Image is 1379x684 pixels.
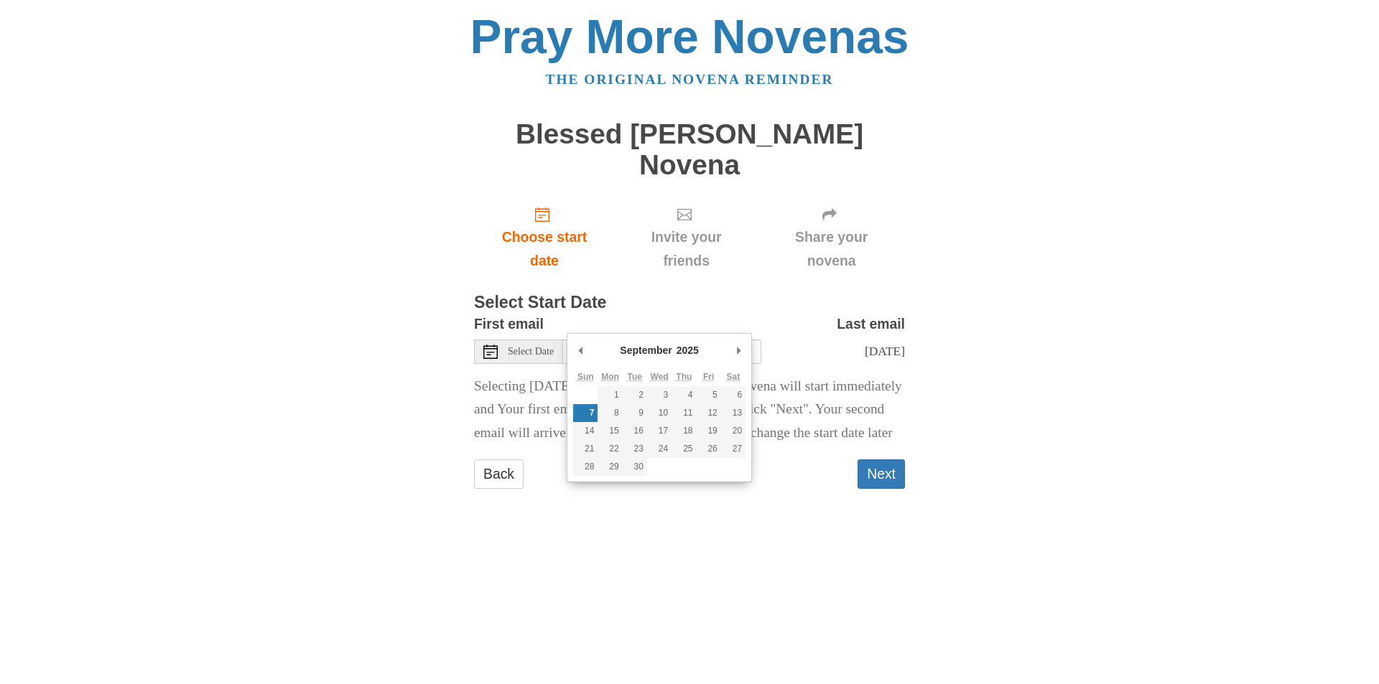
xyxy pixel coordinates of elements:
p: Selecting [DATE] as the start date means Your novena will start immediately and Your first email ... [474,375,905,446]
button: 12 [697,404,721,422]
div: Click "Next" to confirm your start date first. [615,195,758,280]
button: 7 [573,404,598,422]
button: 5 [697,386,721,404]
button: 25 [672,440,696,458]
h3: Select Start Date [474,294,905,312]
span: [DATE] [865,344,905,358]
button: 23 [623,440,647,458]
button: 6 [721,386,746,404]
button: 4 [672,386,696,404]
label: First email [474,312,544,336]
input: Use the arrow keys to pick a date [563,339,761,364]
button: 24 [647,440,672,458]
button: Next [858,459,905,489]
button: 27 [721,440,746,458]
button: 3 [647,386,672,404]
abbr: Saturday [727,372,740,382]
button: 13 [721,404,746,422]
h1: Blessed [PERSON_NAME] Novena [474,119,905,180]
button: 21 [573,440,598,458]
div: Click "Next" to confirm your start date first. [758,195,905,280]
button: 26 [697,440,721,458]
span: Choose start date [488,225,600,273]
button: 1 [598,386,622,404]
button: Next Month [731,339,746,361]
a: Back [474,459,524,489]
button: 8 [598,404,622,422]
a: The original novena reminder [546,72,834,87]
button: 19 [697,422,721,440]
button: 15 [598,422,622,440]
button: 2 [623,386,647,404]
button: 9 [623,404,647,422]
span: Select Date [508,347,554,357]
button: 30 [623,458,647,476]
abbr: Monday [601,372,619,382]
button: 29 [598,458,622,476]
a: Choose start date [474,195,615,280]
div: September [618,339,674,361]
div: 2025 [674,339,701,361]
button: 18 [672,422,696,440]
label: Last email [837,312,905,336]
button: 17 [647,422,672,440]
button: 14 [573,422,598,440]
button: 16 [623,422,647,440]
button: 22 [598,440,622,458]
abbr: Friday [703,372,714,382]
span: Share your novena [772,225,891,273]
button: 11 [672,404,696,422]
a: Pray More Novenas [470,10,909,63]
abbr: Sunday [577,372,594,382]
button: Previous Month [573,339,588,361]
abbr: Thursday [676,372,692,382]
span: Invite your friends [629,225,743,273]
button: 20 [721,422,746,440]
button: 28 [573,458,598,476]
abbr: Tuesday [628,372,642,382]
button: 10 [647,404,672,422]
abbr: Wednesday [651,372,669,382]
